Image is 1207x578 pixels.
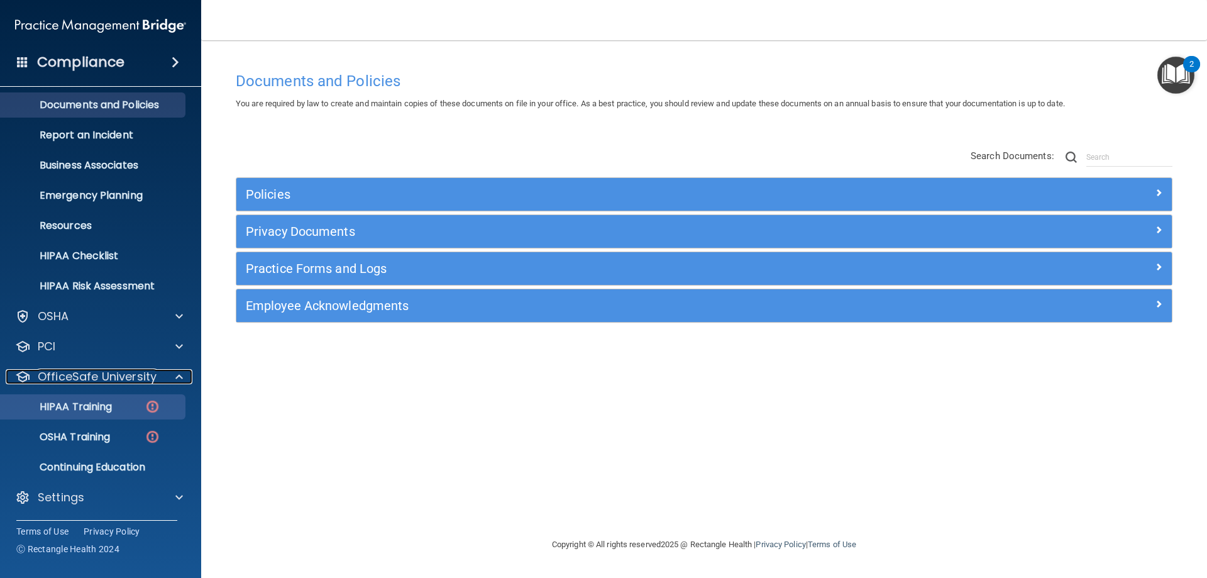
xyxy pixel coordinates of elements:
[475,525,934,565] div: Copyright © All rights reserved 2025 @ Rectangle Health | |
[38,490,84,505] p: Settings
[8,220,180,232] p: Resources
[246,187,929,201] h5: Policies
[38,369,157,384] p: OfficeSafe University
[8,461,180,474] p: Continuing Education
[15,490,183,505] a: Settings
[236,73,1172,89] h4: Documents and Policies
[1066,152,1077,163] img: ic-search.3b580494.png
[15,309,183,324] a: OSHA
[756,540,805,549] a: Privacy Policy
[38,309,69,324] p: OSHA
[1157,57,1194,94] button: Open Resource Center, 2 new notifications
[246,225,929,238] h5: Privacy Documents
[15,13,186,38] img: PMB logo
[145,399,160,414] img: danger-circle.6113f641.png
[84,525,140,538] a: Privacy Policy
[38,339,55,354] p: PCI
[246,296,1162,316] a: Employee Acknowledgments
[15,339,183,354] a: PCI
[246,184,1162,204] a: Policies
[1086,148,1172,167] input: Search
[246,221,1162,242] a: Privacy Documents
[16,543,119,555] span: Ⓒ Rectangle Health 2024
[8,401,112,413] p: HIPAA Training
[246,258,1162,279] a: Practice Forms and Logs
[8,189,180,202] p: Emergency Planning
[971,150,1054,162] span: Search Documents:
[808,540,856,549] a: Terms of Use
[16,525,69,538] a: Terms of Use
[15,369,183,384] a: OfficeSafe University
[989,489,1192,539] iframe: Drift Widget Chat Controller
[236,99,1065,108] span: You are required by law to create and maintain copies of these documents on file in your office. ...
[8,250,180,262] p: HIPAA Checklist
[8,431,110,443] p: OSHA Training
[37,53,124,71] h4: Compliance
[246,262,929,275] h5: Practice Forms and Logs
[246,299,929,313] h5: Employee Acknowledgments
[8,129,180,142] p: Report an Incident
[8,99,180,111] p: Documents and Policies
[1189,64,1194,81] div: 2
[145,429,160,445] img: danger-circle.6113f641.png
[8,280,180,292] p: HIPAA Risk Assessment
[8,159,180,172] p: Business Associates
